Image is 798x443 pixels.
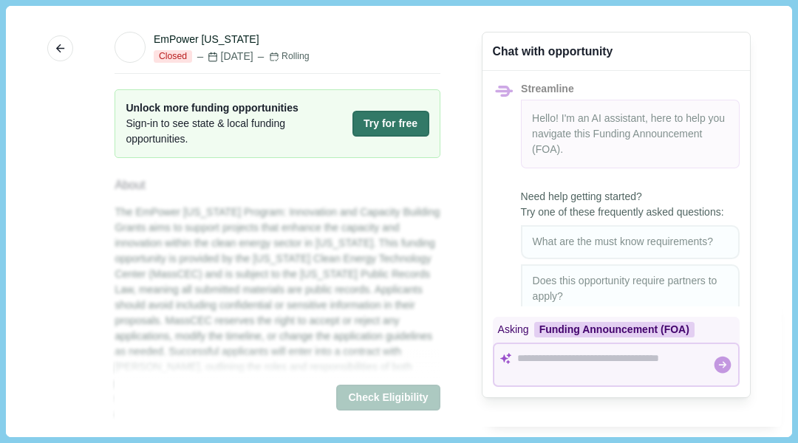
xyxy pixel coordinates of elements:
span: Closed [154,50,192,63]
div: Funding Announcement (FOA) [534,322,695,337]
div: Chat with opportunity [493,43,613,60]
span: Streamline [521,83,574,95]
div: Rolling [269,50,310,63]
div: EmPower [US_STATE] [154,32,259,47]
span: Funding Announcement (FOA) [532,128,702,155]
span: Need help getting started? Try one of these frequently asked questions: [521,189,740,220]
div: Asking [493,317,740,343]
button: Check Eligibility [336,385,440,411]
button: Try for free [352,111,429,137]
div: [DATE] [195,49,253,64]
span: Unlock more funding opportunities [126,100,347,116]
span: Hello! I'm an AI assistant, here to help you navigate this . [532,112,725,155]
span: Sign-in to see state & local funding opportunities. [126,116,347,147]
